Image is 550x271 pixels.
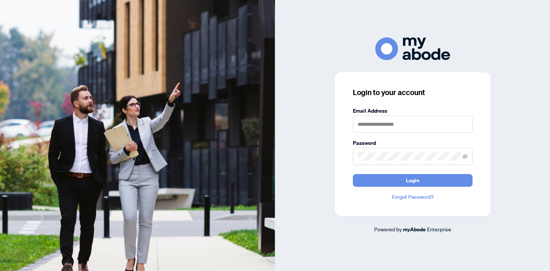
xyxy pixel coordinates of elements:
button: Login [353,174,473,187]
span: eye-invisible [462,154,468,159]
a: Forgot Password? [353,193,473,201]
a: myAbode [403,225,426,234]
span: Powered by [374,226,402,232]
label: Email Address [353,107,473,115]
span: Login [406,174,419,186]
span: Enterprise [427,226,451,232]
h3: Login to your account [353,87,473,98]
label: Password [353,139,473,147]
img: ma-logo [375,37,450,60]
